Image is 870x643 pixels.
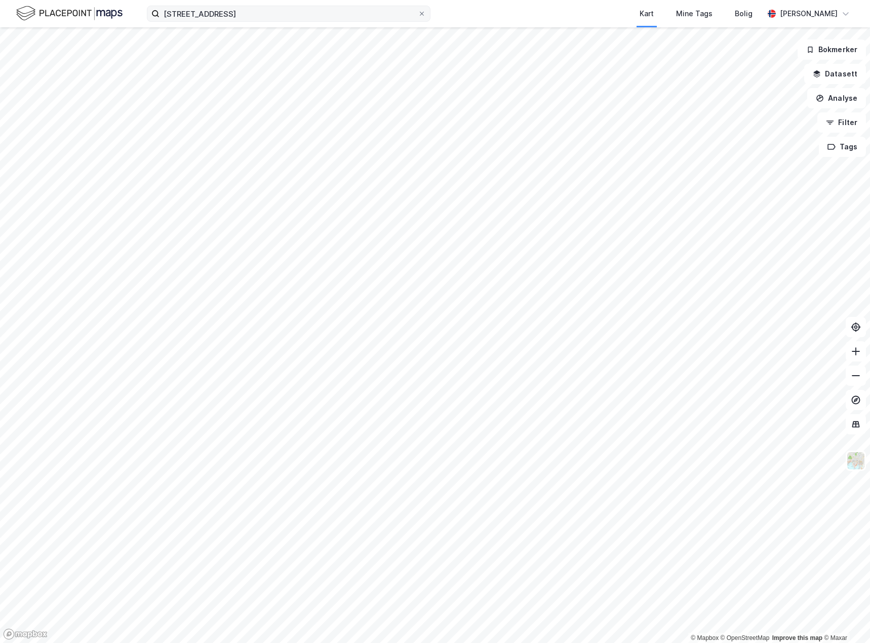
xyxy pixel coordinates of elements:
[160,6,418,21] input: Søk på adresse, matrikkel, gårdeiere, leietakere eller personer
[804,64,866,84] button: Datasett
[819,594,870,643] iframe: Chat Widget
[798,39,866,60] button: Bokmerker
[16,5,123,22] img: logo.f888ab2527a4732fd821a326f86c7f29.svg
[772,634,822,641] a: Improve this map
[676,8,713,20] div: Mine Tags
[721,634,770,641] a: OpenStreetMap
[807,88,866,108] button: Analyse
[780,8,838,20] div: [PERSON_NAME]
[819,137,866,157] button: Tags
[846,451,865,470] img: Z
[819,594,870,643] div: Kontrollprogram for chat
[735,8,753,20] div: Bolig
[817,112,866,133] button: Filter
[640,8,654,20] div: Kart
[691,634,719,641] a: Mapbox
[3,628,48,640] a: Mapbox homepage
